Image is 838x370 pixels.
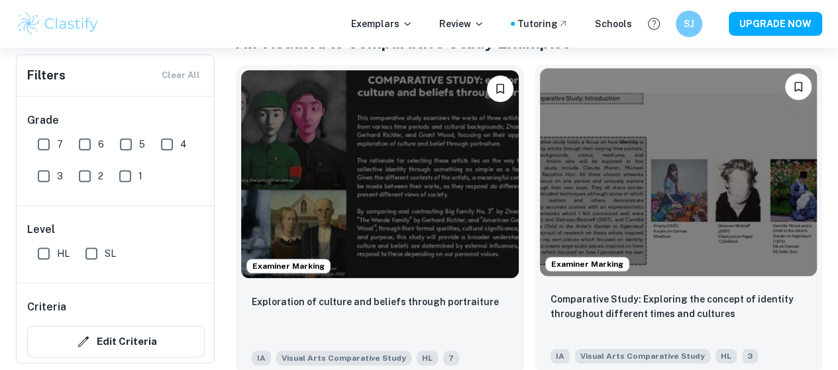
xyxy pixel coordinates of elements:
[443,351,459,365] span: 7
[439,17,484,31] p: Review
[742,349,758,363] span: 3
[105,246,116,261] span: SL
[682,17,697,31] h6: SJ
[57,246,70,261] span: HL
[98,137,104,152] span: 6
[351,17,413,31] p: Exemplars
[241,70,519,278] img: Visual Arts Comparative Study IA example thumbnail: Exploration of culture and beliefs throu
[16,11,100,37] img: Clastify logo
[180,137,187,152] span: 4
[27,299,66,315] h6: Criteria
[676,11,702,37] button: SJ
[252,295,499,309] p: Exploration of culture and beliefs through portraiture
[276,351,411,365] span: Visual Arts Comparative Study
[575,349,710,363] span: Visual Arts Comparative Study
[729,12,822,36] button: UPGRADE NOW
[546,258,629,270] span: Examiner Marking
[139,137,145,152] span: 5
[57,169,63,183] span: 3
[138,169,142,183] span: 1
[487,75,513,102] button: Bookmark
[785,73,812,100] button: Bookmark
[27,326,205,357] button: Edit Criteria
[540,68,817,276] img: Visual Arts Comparative Study IA example thumbnail: Comparative Study: Exploring the concept
[417,351,438,365] span: HL
[98,169,103,183] span: 2
[27,66,66,85] h6: Filters
[27,113,205,128] h6: Grade
[595,17,632,31] a: Schools
[517,17,568,31] a: Tutoring
[252,351,271,365] span: IA
[550,292,807,321] p: Comparative Study: Exploring the concept of identity throughout different times and cultures
[27,222,205,238] h6: Level
[643,13,665,35] button: Help and Feedback
[57,137,63,152] span: 7
[715,349,737,363] span: HL
[550,349,570,363] span: IA
[247,260,330,272] span: Examiner Marking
